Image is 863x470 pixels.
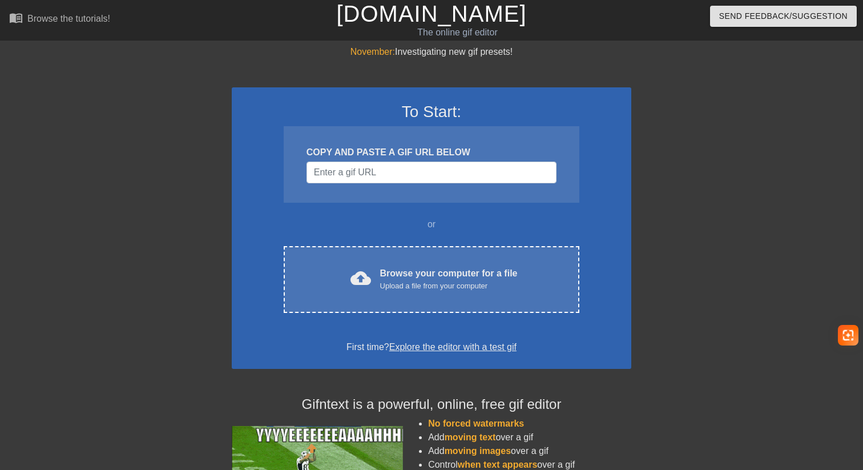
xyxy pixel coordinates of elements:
input: Username [307,162,556,183]
span: moving images [445,446,511,456]
h3: To Start: [247,102,616,122]
span: November: [350,47,395,57]
div: Upload a file from your computer [380,280,518,292]
div: or [261,218,602,231]
button: Send Feedback/Suggestion [710,6,857,27]
span: when text appears [458,460,538,469]
div: First time? [247,340,616,354]
a: [DOMAIN_NAME] [336,1,526,26]
a: Browse the tutorials! [9,11,110,29]
span: moving text [445,432,496,442]
div: Browse the tutorials! [27,14,110,23]
div: The online gif editor [293,26,622,39]
span: No forced watermarks [428,419,524,428]
span: menu_book [9,11,23,25]
span: Send Feedback/Suggestion [719,9,848,23]
li: Add over a gif [428,444,631,458]
li: Add over a gif [428,431,631,444]
span: cloud_upload [350,268,371,288]
a: Explore the editor with a test gif [389,342,517,352]
div: COPY AND PASTE A GIF URL BELOW [307,146,556,159]
div: Investigating new gif presets! [232,45,631,59]
h4: Gifntext is a powerful, online, free gif editor [232,396,631,413]
div: Browse your computer for a file [380,267,518,292]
